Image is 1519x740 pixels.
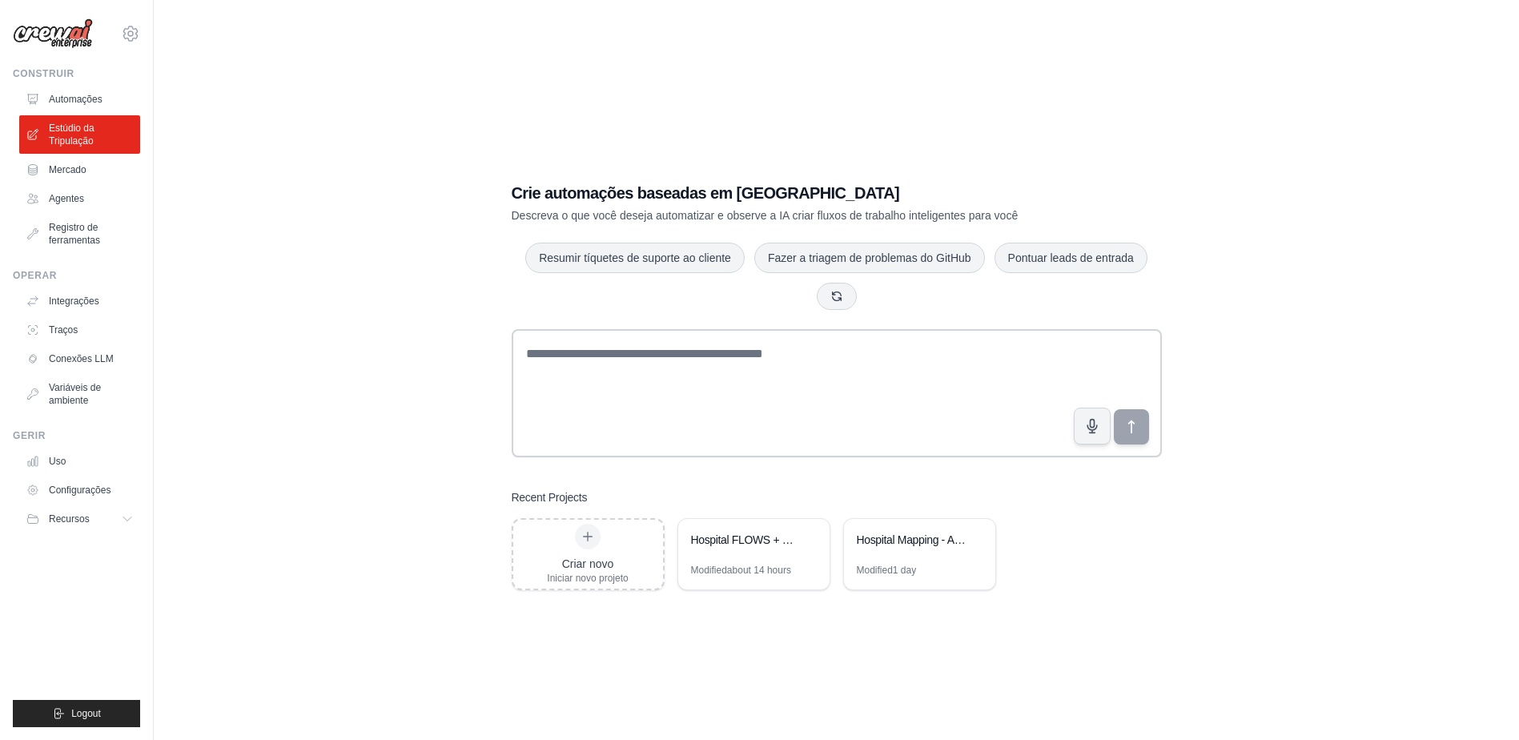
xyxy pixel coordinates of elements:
[49,221,134,247] font: Registro de ferramentas
[1074,408,1111,444] button: Click to speak your automation idea
[857,532,966,548] div: Hospital Mapping - Análise Inteligente de Instituições de Saúde
[754,243,985,273] button: Fazer a triagem de problemas do GitHub
[691,564,791,577] div: Modified about 14 hours
[13,269,140,282] div: Operar
[547,572,628,585] div: Iniciar novo projeto
[71,707,101,720] span: Logout
[49,122,134,147] font: Estúdio da Tripulação
[19,346,140,372] a: Conexões LLM
[49,352,114,365] font: Conexões LLM
[817,283,857,310] button: Get new suggestions
[512,182,1050,204] h1: Crie automações baseadas em [GEOGRAPHIC_DATA]
[19,157,140,183] a: Mercado
[512,207,1050,223] p: Descreva o que você deseja automatizar e observe a IA criar fluxos de trabalho inteligentes para ...
[19,375,140,413] a: Variáveis de ambiente
[19,448,140,474] a: Uso
[13,700,140,727] button: Logout
[19,186,140,211] a: Agentes
[13,429,140,442] div: Gerir
[49,93,102,106] font: Automações
[13,67,140,80] div: Construir
[857,564,917,577] div: Modified 1 day
[49,513,90,525] span: Recursos
[13,18,93,49] img: Logotipo
[19,86,140,112] a: Automações
[49,381,134,407] font: Variáveis de ambiente
[691,532,801,548] div: Hospital FLOWS + CREWS Complete Automation System
[19,506,140,532] button: Recursos
[19,288,140,314] a: Integrações
[19,115,140,154] a: Estúdio da Tripulação
[49,324,78,336] font: Traços
[19,215,140,253] a: Registro de ferramentas
[49,295,99,308] font: Integrações
[995,243,1147,273] button: Pontuar leads de entrada
[49,484,111,497] font: Configurações
[19,477,140,503] a: Configurações
[547,556,628,572] div: Criar novo
[49,163,86,176] font: Mercado
[49,455,66,468] font: Uso
[19,317,140,343] a: Traços
[49,192,84,205] font: Agentes
[525,243,745,273] button: Resumir tíquetes de suporte ao cliente
[512,489,588,505] h3: Recent Projects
